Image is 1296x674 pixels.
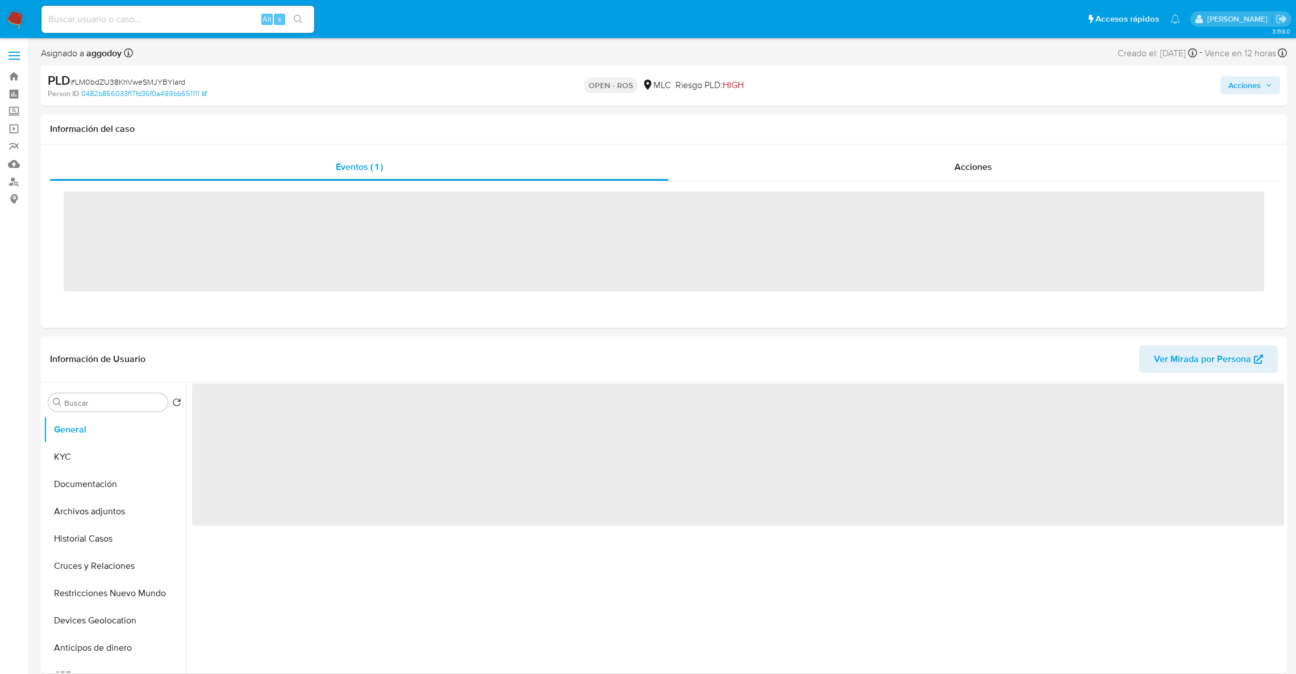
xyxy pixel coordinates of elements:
b: aggodoy [84,47,122,60]
button: Restricciones Nuevo Mundo [44,580,186,607]
span: s [278,14,281,24]
button: Anticipos de dinero [44,634,186,661]
button: KYC [44,443,186,471]
span: ‌ [192,384,1284,526]
span: HIGH [723,78,744,91]
p: agustina.godoy@mercadolibre.com [1207,14,1272,24]
input: Buscar [64,398,163,408]
button: Volver al orden por defecto [172,398,181,410]
b: PLD [48,71,70,89]
span: Acciones [1228,76,1261,94]
span: Ver Mirada por Persona [1154,346,1251,373]
input: Buscar usuario o caso... [41,12,314,27]
a: 0482b856033f17fd36f0a499bb651111 [81,89,207,99]
button: Devices Geolocation [44,607,186,634]
div: MLC [642,79,671,91]
h1: Información de Usuario [50,353,145,365]
span: Acciones [955,160,992,173]
span: Eventos ( 1 ) [336,160,383,173]
span: # LM0bdZU38KhVweSMJYBYIard [70,76,185,88]
h1: Información del caso [50,123,1278,135]
span: Riesgo PLD: [676,79,744,91]
div: Creado el: [DATE] [1118,45,1197,61]
p: OPEN - ROS [584,77,637,93]
button: Historial Casos [44,525,186,552]
button: search-icon [286,11,310,27]
span: ‌ [64,192,1264,292]
button: General [44,416,186,443]
a: Salir [1276,13,1287,25]
button: Ver Mirada por Persona [1139,346,1278,373]
span: Alt [262,14,272,24]
button: Acciones [1220,76,1280,94]
b: Person ID [48,89,79,99]
a: Notificaciones [1170,14,1180,24]
span: - [1199,45,1202,61]
button: Archivos adjuntos [44,498,186,525]
span: Vence en 12 horas [1205,47,1276,60]
span: Accesos rápidos [1095,13,1159,25]
button: Buscar [53,398,62,407]
button: Cruces y Relaciones [44,552,186,580]
span: Asignado a [41,47,122,60]
button: Documentación [44,471,186,498]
